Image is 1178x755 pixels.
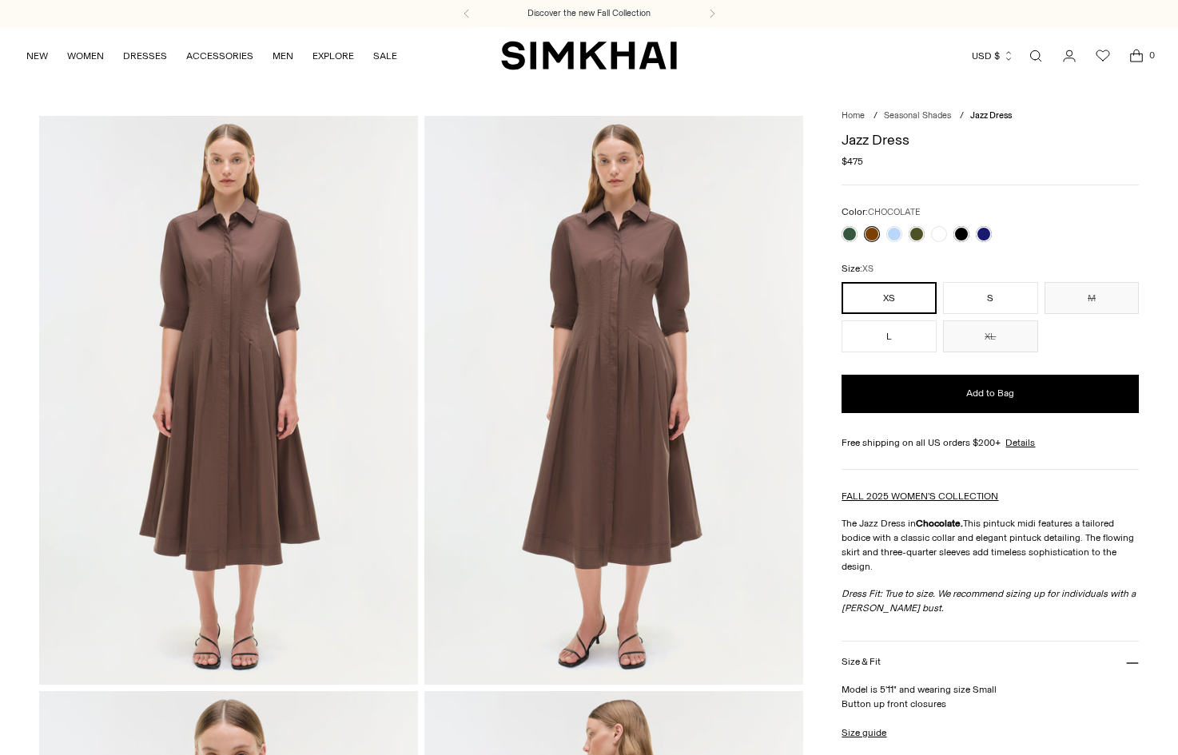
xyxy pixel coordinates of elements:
button: S [943,282,1038,314]
a: Home [842,110,865,121]
span: XS [862,264,874,274]
label: Size: [842,261,874,276]
button: XL [943,320,1038,352]
a: DRESSES [123,38,167,74]
a: Seasonal Shades [884,110,951,121]
button: USD $ [972,38,1014,74]
img: Jazz Dress [39,116,418,684]
a: Open cart modal [1120,40,1152,72]
span: Jazz Dress [970,110,1012,121]
button: L [842,320,937,352]
a: SALE [373,38,397,74]
a: Wishlist [1087,40,1119,72]
h3: Size & Fit [842,657,880,667]
div: / [960,109,964,123]
a: MEN [273,38,293,74]
a: NEW [26,38,48,74]
label: Color: [842,205,920,220]
span: 0 [1144,48,1159,62]
a: ACCESSORIES [186,38,253,74]
p: Model is 5'11" and wearing size Small Button up front closures [842,682,1139,711]
div: / [874,109,878,123]
span: $475 [842,154,863,169]
a: FALL 2025 WOMEN'S COLLECTION [842,491,998,502]
button: M [1045,282,1140,314]
span: Add to Bag [966,387,1014,400]
img: Jazz Dress [424,116,803,684]
button: Add to Bag [842,375,1139,413]
strong: Chocolate. [916,518,963,529]
a: Go to the account page [1053,40,1085,72]
div: Free shipping on all US orders $200+ [842,435,1139,450]
button: Size & Fit [842,642,1139,682]
nav: breadcrumbs [842,109,1139,123]
a: WOMEN [67,38,104,74]
h1: Jazz Dress [842,133,1139,147]
a: Details [1005,435,1035,450]
a: SIMKHAI [501,40,677,71]
button: XS [842,282,937,314]
a: EXPLORE [312,38,354,74]
a: Open search modal [1020,40,1052,72]
p: The Jazz Dress in This pintuck midi features a tailored bodice with a classic collar and elegant ... [842,516,1139,574]
a: Discover the new Fall Collection [527,7,651,20]
em: Dress Fit: True to size. [842,588,1136,614]
a: Size guide [842,725,886,740]
span: CHOCOLATE [868,207,920,217]
span: We recommend sizing up for individuals with a [PERSON_NAME] bust. [842,588,1136,614]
